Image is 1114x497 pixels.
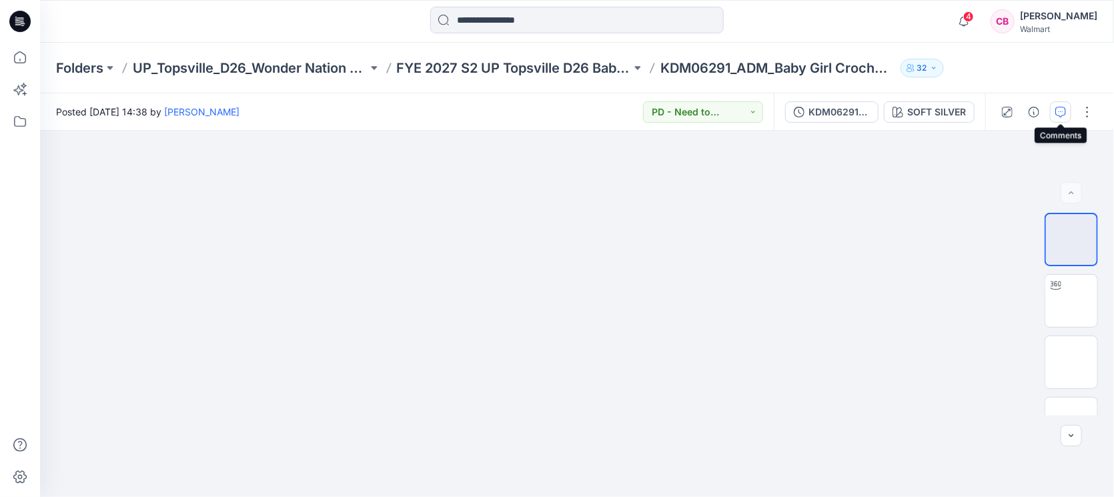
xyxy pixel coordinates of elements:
div: KDM06291_ADM_Baby Girl Crochet Gauze Bubble [808,105,870,119]
button: 32 [901,59,944,77]
a: Folders [56,59,103,77]
div: CB [991,9,1015,33]
button: KDM06291_ADM_Baby Girl Crochet Gauze Bubble [785,101,879,123]
a: FYE 2027 S2 UP Topsville D26 Baby Girl Wonder Nation [397,59,632,77]
button: Details [1023,101,1045,123]
div: [PERSON_NAME] [1020,8,1097,24]
p: 32 [917,61,927,75]
a: UP_Topsville_D26_Wonder Nation Baby Girl [133,59,368,77]
div: Walmart [1020,24,1097,34]
p: KDM06291_ADM_Baby Girl Crochet Gauze Bubble [660,59,895,77]
a: [PERSON_NAME] [164,106,239,117]
div: SOFT SILVER [907,105,966,119]
span: 4 [963,11,974,22]
button: SOFT SILVER [884,101,975,123]
span: Posted [DATE] 14:38 by [56,105,239,119]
